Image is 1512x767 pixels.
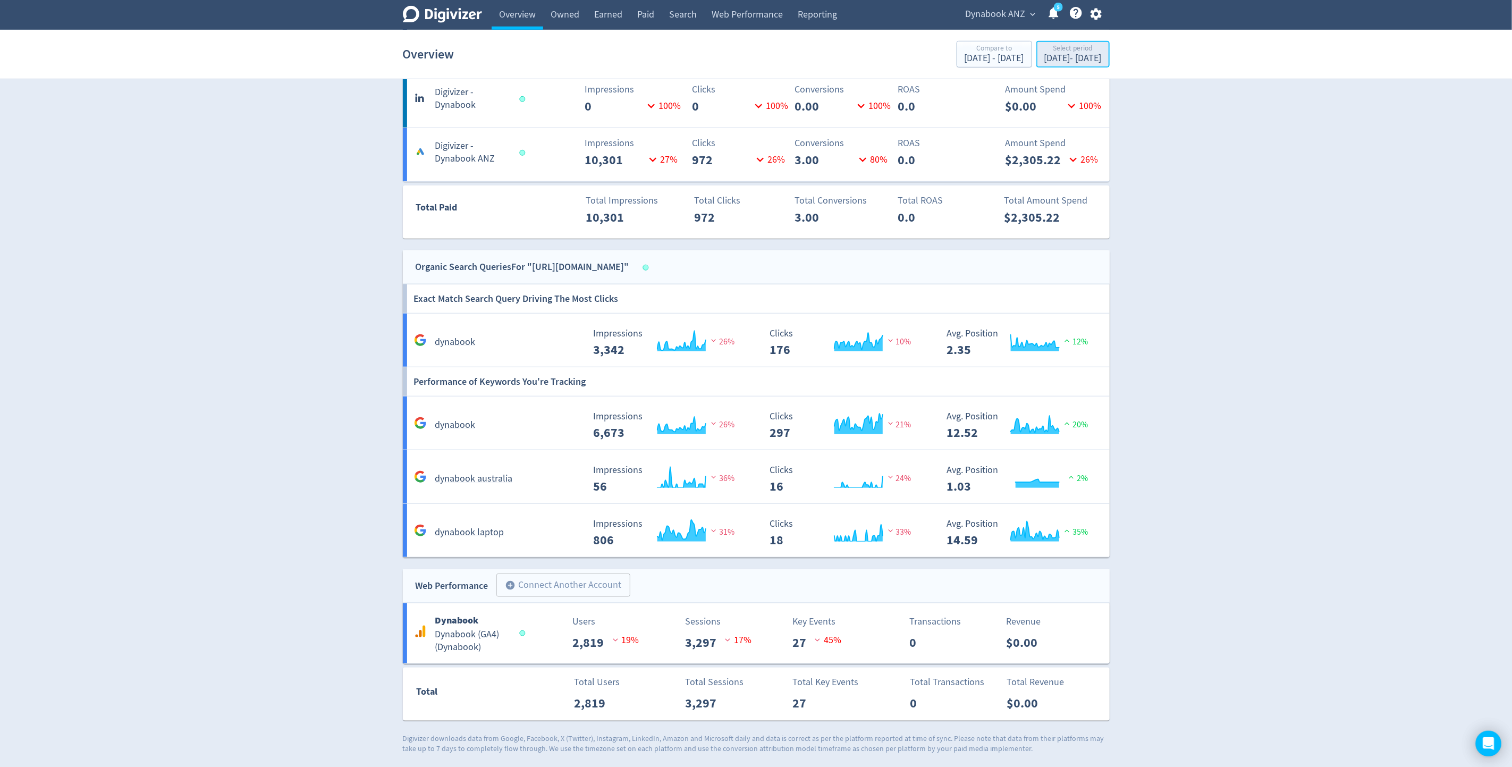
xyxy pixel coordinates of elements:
p: Digivizer downloads data from Google, Facebook, X (Twitter), Instagram, LinkedIn, Amazon and Micr... [403,734,1110,754]
img: negative-performance.svg [708,527,719,535]
p: Impressions [585,136,681,150]
a: dynabook laptop Impressions 806 Impressions 806 31% Clicks 18 Clicks 18 33% Avg. Position 14.59 A... [403,504,1110,558]
a: 5 [1054,3,1063,12]
h5: dynabook [435,336,476,349]
p: 26 % [1066,153,1098,167]
a: dynabook Impressions 3,342 Impressions 3,342 26% Clicks 176 Clicks 176 10% Avg. Position 2.35 Avg... [403,314,1110,367]
p: Clicks [692,136,788,150]
svg: Clicks 18 [765,519,924,547]
h5: dynabook australia [435,473,513,485]
a: Connect Another Account [488,575,630,597]
a: DynabookDynabook (GA4)(Dynabook)Users2,819 19%Sessions3,297 17%Key Events27 45%Transactions0Reven... [403,603,1110,663]
p: $0.00 [1007,694,1047,713]
svg: linkedin [414,90,427,103]
div: Compare to [965,45,1024,54]
span: Data last synced: 2 Sep 2025, 11:02pm (AEST) [643,265,652,271]
svg: Google Analytics [414,470,427,483]
p: 45 % [815,633,841,647]
span: 33% [885,527,911,537]
p: ROAS [898,136,994,150]
b: Dynabook [435,614,479,627]
p: Total Clicks [694,193,790,208]
svg: Impressions 6,673 [588,411,747,440]
h6: Exact Match Search Query Driving The Most Clicks [413,284,618,313]
span: add_circle [505,580,516,591]
p: 0 [692,97,751,116]
p: Conversions [795,82,891,97]
span: Data last synced: 2 Sep 2025, 9:01pm (AEST) [519,96,528,102]
p: Total Impressions [586,193,682,208]
p: Conversions [795,136,891,150]
p: Total ROAS [898,193,994,208]
p: 0.0 [898,150,959,170]
p: 100 % [854,99,891,113]
p: Amount Spend [1005,136,1101,150]
p: Impressions [585,82,681,97]
span: 35% [1062,527,1088,537]
span: Data last synced: 3 Sep 2025, 6:01am (AEST) [519,150,528,156]
img: positive-performance.svg [1066,473,1077,481]
div: Open Intercom Messenger [1476,731,1501,756]
p: 17 % [725,633,751,647]
p: Clicks [692,82,788,97]
p: 972 [692,150,753,170]
img: negative-performance.svg [885,419,896,427]
svg: Impressions 56 [588,465,747,493]
button: Dynabook ANZ [962,6,1038,23]
svg: Google Analytics [414,625,427,638]
span: 21% [885,419,911,430]
p: Total Amount Spend [1004,193,1101,208]
p: Total Conversions [795,193,891,208]
p: $2,305.22 [1004,208,1066,227]
h5: dynabook laptop [435,526,504,539]
a: dynabook Impressions 6,673 Impressions 6,673 26% Clicks 297 Clicks 297 21% Avg. Position 12.52 Av... [403,397,1110,450]
p: 3,297 [685,694,725,713]
p: 19 % [613,633,639,647]
span: 26% [708,419,734,430]
h5: Dynabook (GA4) ( Dynabook ) [435,628,510,654]
p: 80 % [856,153,888,167]
span: 10% [885,336,911,347]
svg: Clicks 176 [765,328,924,357]
p: Key Events [792,614,841,629]
p: 100 % [751,99,788,113]
img: negative-performance.svg [708,419,719,427]
p: 10,301 [585,150,646,170]
span: Data last synced: 2 Sep 2025, 11:02pm (AEST) [519,630,528,636]
h1: Overview [403,37,454,71]
span: 26% [708,336,734,347]
p: Amount Spend [1005,82,1101,97]
p: 0 [910,633,925,652]
text: 5 [1057,4,1059,11]
p: 0.00 [795,97,854,116]
img: negative-performance.svg [708,473,719,481]
p: 0.0 [898,97,959,116]
span: expand_more [1028,10,1038,19]
img: negative-performance.svg [708,336,719,344]
p: 0.0 [898,208,959,227]
p: Total Transactions [910,675,985,689]
span: 36% [708,473,734,484]
svg: Avg. Position 12.52 [941,411,1101,440]
div: Total Paid [403,200,521,220]
svg: Avg. Position 2.35 [941,328,1101,357]
div: Select period [1044,45,1102,54]
span: 20% [1062,419,1088,430]
img: positive-performance.svg [1062,527,1072,535]
img: negative-performance.svg [885,473,896,481]
h6: Performance of Keywords You're Tracking [413,367,586,396]
p: Users [573,614,639,629]
a: Digivizer - Dynabook ANZImpressions10,30127%Clicks97226%Conversions3.0080%ROAS0.0Amount Spend$2,3... [403,128,1110,181]
div: [DATE] - [DATE] [965,54,1024,63]
button: Compare to[DATE] - [DATE] [957,41,1032,68]
button: Select period[DATE]- [DATE] [1036,41,1110,68]
h5: Digivizer - Dynabook [435,86,510,112]
p: Total Key Events [792,675,858,689]
svg: Clicks 16 [765,465,924,493]
p: Revenue [1007,614,1046,629]
p: $0.00 [1005,97,1065,116]
p: Sessions [685,614,751,629]
svg: Impressions 3,342 [588,328,747,357]
svg: Avg. Position 1.03 [941,465,1101,493]
p: Total Users [574,675,620,689]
